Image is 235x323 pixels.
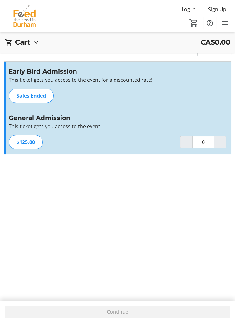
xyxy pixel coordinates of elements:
button: Sign Up [203,4,231,14]
button: Menu [219,17,231,29]
button: Apply [203,44,231,56]
h3: Early Bird Admission [9,67,226,76]
img: Feed the Need in Durham's Logo [4,4,45,28]
div: Sales Ended [9,89,54,103]
h2: Cart [15,37,30,48]
h3: General Admission [9,113,226,123]
button: Help [203,17,216,29]
button: Log In [177,4,201,14]
span: Sign Up [208,6,226,13]
div: $125.00 [9,135,43,149]
input: General Admission Quantity [192,136,214,148]
div: This ticket gets you access to the event for a discounted rate! [9,76,226,84]
button: Cart [188,17,199,28]
span: CA$0.00 [201,37,230,48]
button: Increment by one [214,136,226,148]
div: This ticket gets you access to the event. [9,123,226,130]
span: Log In [182,6,196,13]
